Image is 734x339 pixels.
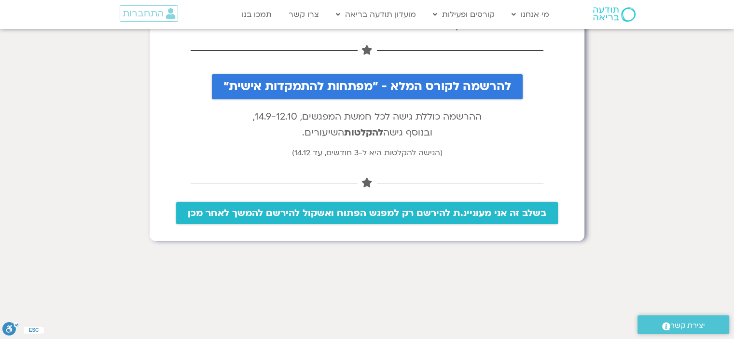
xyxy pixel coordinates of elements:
span: בשלב זה אני מעוניינ.ת להירשם רק למפגש הפתוח ואשקול להירשם להמשך לאחר מכן [188,208,546,218]
a: להרשמה לקורס המלא - "מפתחות להתמקדות אישית" [212,74,523,99]
a: התחברות [120,5,178,22]
a: בשלב זה אני מעוניינ.ת להירשם רק למפגש הפתוח ואשקול להירשם להמשך לאחר מכן [176,202,558,224]
img: תודעה בריאה [593,7,636,22]
b: הקלטות [344,126,378,139]
span: התחברות [123,8,164,19]
strong: ל [378,126,383,139]
p: ההרשמה כוללת גישה לכל חמשת המפגשים, 14.9-12.10, ובנוסף גישה השיעורים. [159,109,575,141]
h6: (הגישה להקלטות היא ל-3 חודשים, עד 14.12) [159,148,575,159]
a: תמכו בנו [237,5,277,24]
a: מי אנחנו [507,5,554,24]
a: קורסים ופעילות [428,5,499,24]
a: מועדון תודעה בריאה [331,5,421,24]
a: יצירת קשר [637,315,729,334]
span: יצירת קשר [670,319,705,332]
span: להרשמה לקורס המלא - "מפתחות להתמקדות אישית" [223,80,511,94]
a: צרו קשר [284,5,324,24]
